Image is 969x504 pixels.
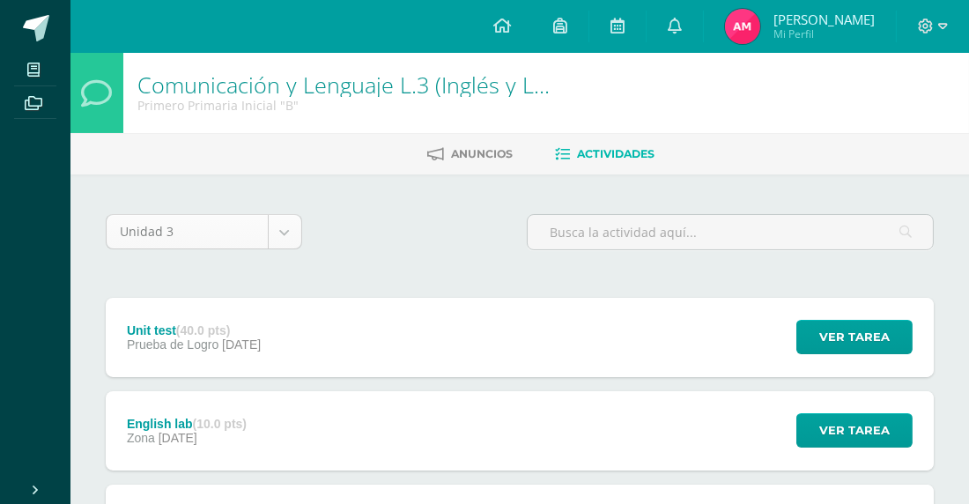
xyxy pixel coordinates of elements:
[725,9,760,44] img: 95a0a37ecc0520e872986056fe9423f9.png
[127,417,247,431] div: English lab
[451,147,513,160] span: Anuncios
[819,414,890,447] span: Ver tarea
[577,147,655,160] span: Actividades
[127,431,155,445] span: Zona
[127,323,261,337] div: Unit test
[193,417,247,431] strong: (10.0 pts)
[107,215,301,248] a: Unidad 3
[120,215,255,248] span: Unidad 3
[159,431,197,445] span: [DATE]
[137,70,646,100] a: Comunicación y Lenguaje L.3 (Inglés y Laboratorio)
[528,215,933,249] input: Busca la actividad aquí...
[176,323,230,337] strong: (40.0 pts)
[222,337,261,352] span: [DATE]
[773,11,875,28] span: [PERSON_NAME]
[796,413,913,448] button: Ver tarea
[773,26,875,41] span: Mi Perfil
[137,97,550,114] div: Primero Primaria Inicial 'B'
[137,72,550,97] h1: Comunicación y Lenguaje L.3 (Inglés y Laboratorio)
[819,321,890,353] span: Ver tarea
[127,337,218,352] span: Prueba de Logro
[427,140,513,168] a: Anuncios
[555,140,655,168] a: Actividades
[796,320,913,354] button: Ver tarea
